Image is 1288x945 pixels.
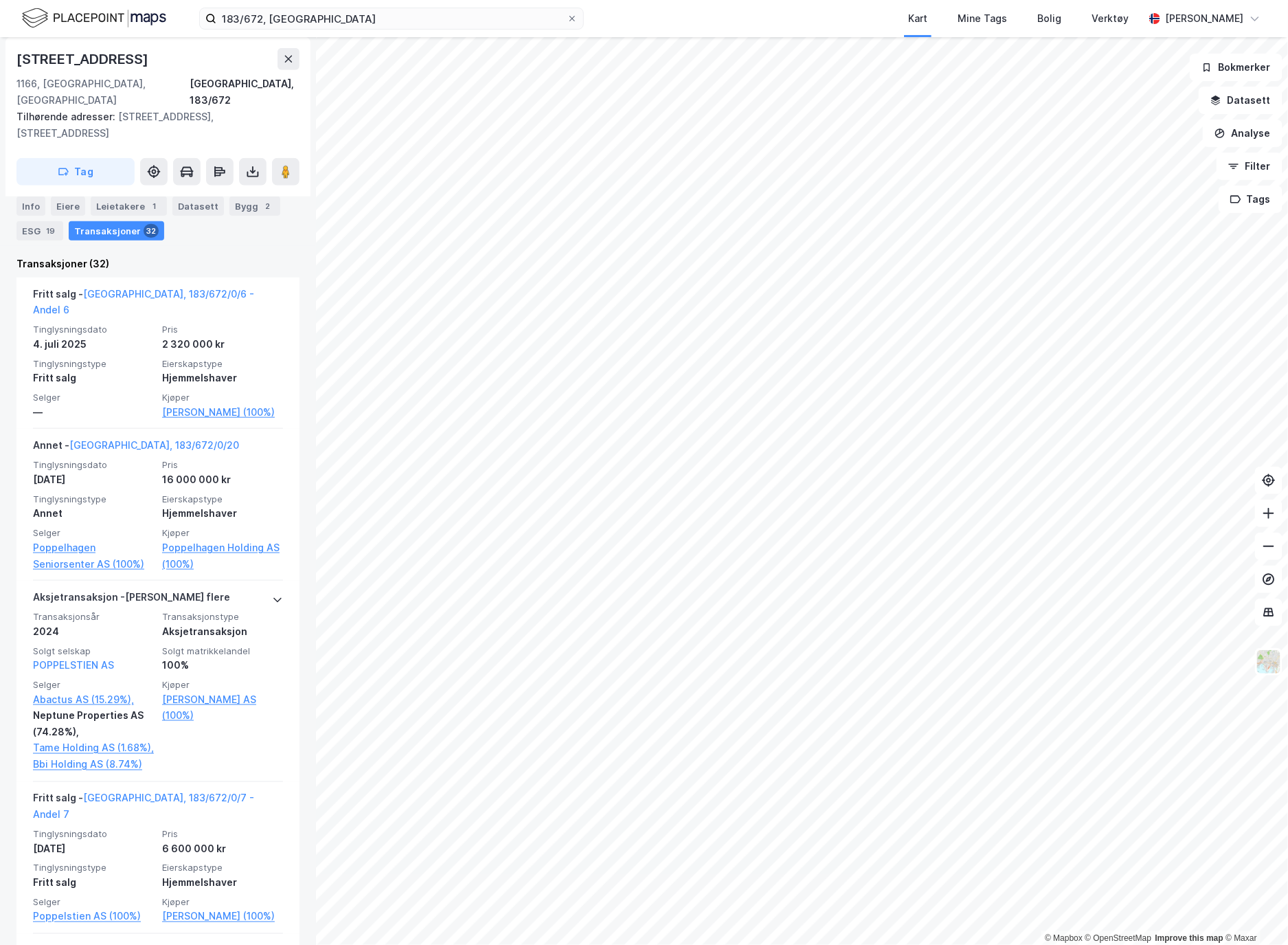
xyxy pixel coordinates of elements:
div: Transaksjoner [69,221,164,241]
img: Z [1256,649,1282,675]
a: Mapbox [1045,933,1083,943]
div: [STREET_ADDRESS], [STREET_ADDRESS] [16,109,289,142]
span: Tinglysningstype [33,358,154,370]
span: Transaksjonsår [33,611,154,623]
div: — [33,404,154,421]
span: Selger [33,527,154,539]
div: Annet - [33,437,239,459]
iframe: Chat Widget [1219,879,1288,945]
img: logo.f888ab2527a4732fd821a326f86c7f29.svg [22,6,166,30]
a: Bbi Holding AS (8.74%) [33,757,154,773]
span: Selger [33,392,154,403]
div: 4. juli 2025 [33,336,154,353]
span: Tinglysningsdato [33,324,154,335]
input: Søk på adresse, matrikkel, gårdeiere, leietakere eller personer [216,8,567,29]
span: Kjøper [162,897,283,909]
a: Poppelhagen Seniorsenter AS (100%) [33,540,154,572]
div: 1 [148,199,161,213]
div: [DATE] [33,841,154,858]
div: Aksjetransaksjon [162,623,283,640]
div: [GEOGRAPHIC_DATA], 183/672 [190,76,300,109]
div: Mine Tags [958,10,1007,27]
div: 2 320 000 kr [162,336,283,353]
div: [PERSON_NAME] [1166,10,1244,27]
div: Fritt salg [33,370,154,386]
div: 16 000 000 kr [162,471,283,488]
div: 100% [162,657,283,674]
span: Kjøper [162,527,283,539]
div: Bolig [1037,10,1061,27]
span: Selger [33,897,154,909]
span: Pris [162,829,283,841]
button: Datasett [1199,87,1283,114]
a: Abactus AS (15.29%), [33,691,154,708]
div: 32 [144,224,159,238]
a: POPPELSTIEN AS [33,659,114,671]
span: Eierskapstype [162,863,283,874]
div: 1166, [GEOGRAPHIC_DATA], [GEOGRAPHIC_DATA] [16,76,190,109]
div: 6 600 000 kr [162,841,283,858]
span: Kjøper [162,679,283,691]
a: Poppelhagen Holding AS (100%) [162,540,283,572]
span: Solgt matrikkelandel [162,645,283,657]
div: Transaksjoner (32) [16,256,300,272]
div: Bygg [229,197,280,216]
span: Pris [162,324,283,335]
span: Kjøper [162,392,283,403]
button: Filter [1217,153,1283,180]
div: Fritt salg - [33,790,283,829]
span: Pris [162,459,283,471]
span: Solgt selskap [33,645,154,657]
div: 2 [261,199,275,213]
div: Neptune Properties AS (74.28%), [33,707,154,740]
a: Poppelstien AS (100%) [33,909,154,925]
span: Tilhørende adresser: [16,111,118,122]
a: [PERSON_NAME] (100%) [162,404,283,421]
a: Tame Holding AS (1.68%), [33,740,154,757]
div: Annet [33,505,154,522]
div: 19 [43,224,58,238]
span: Eierskapstype [162,493,283,505]
span: Transaksjonstype [162,611,283,623]
a: OpenStreetMap [1085,933,1152,943]
button: Tag [16,158,135,186]
div: Kart [908,10,927,27]
div: Fritt salg [33,875,154,891]
a: [PERSON_NAME] AS (100%) [162,691,283,724]
div: Leietakere [91,197,167,216]
button: Analyse [1203,120,1283,147]
span: Tinglysningstype [33,863,154,874]
div: [DATE] [33,471,154,488]
div: Fritt salg - [33,286,283,324]
a: [GEOGRAPHIC_DATA], 183/672/0/6 - Andel 6 [33,288,254,316]
button: Tags [1219,186,1283,213]
span: Eierskapstype [162,358,283,370]
span: Selger [33,679,154,691]
a: [PERSON_NAME] (100%) [162,909,283,925]
div: Verktøy [1092,10,1129,27]
a: Improve this map [1155,933,1223,943]
span: Tinglysningsdato [33,829,154,841]
button: Bokmerker [1190,54,1283,81]
div: Aksjetransaksjon - [PERSON_NAME] flere [33,589,230,611]
div: Info [16,197,45,216]
div: [STREET_ADDRESS] [16,48,151,70]
div: 2024 [33,623,154,640]
span: Tinglysningstype [33,493,154,505]
div: Eiere [51,197,85,216]
div: ESG [16,221,63,241]
a: [GEOGRAPHIC_DATA], 183/672/0/20 [69,439,239,451]
a: [GEOGRAPHIC_DATA], 183/672/0/7 - Andel 7 [33,792,254,821]
div: Hjemmelshaver [162,875,283,891]
span: Tinglysningsdato [33,459,154,471]
div: Datasett [172,197,224,216]
div: Hjemmelshaver [162,370,283,386]
div: Hjemmelshaver [162,505,283,522]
